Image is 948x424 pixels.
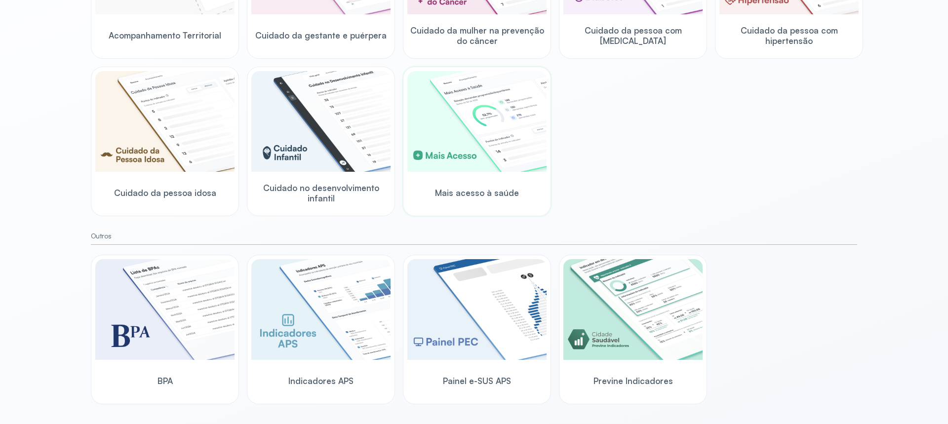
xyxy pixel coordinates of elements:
span: Acompanhamento Territorial [109,30,221,40]
span: Cuidado da pessoa idosa [114,188,216,198]
span: Mais acesso à saúde [435,188,519,198]
img: elderly.png [95,71,235,172]
span: Cuidado no desenvolvimento infantil [251,183,391,204]
img: aps-indicators.png [251,259,391,360]
img: healthcare-greater-access.png [407,71,547,172]
span: Previne Indicadores [593,376,673,386]
small: Outros [91,232,857,240]
img: child-development.png [251,71,391,172]
img: pec-panel.png [407,259,547,360]
img: previne-brasil.png [563,259,703,360]
span: Indicadores APS [288,376,354,386]
span: Painel e-SUS APS [443,376,511,386]
span: Cuidado da mulher na prevenção do câncer [407,25,547,46]
span: BPA [158,376,173,386]
span: Cuidado da gestante e puérpera [255,30,387,40]
span: Cuidado da pessoa com [MEDICAL_DATA] [563,25,703,46]
span: Cuidado da pessoa com hipertensão [719,25,859,46]
img: bpa.png [95,259,235,360]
